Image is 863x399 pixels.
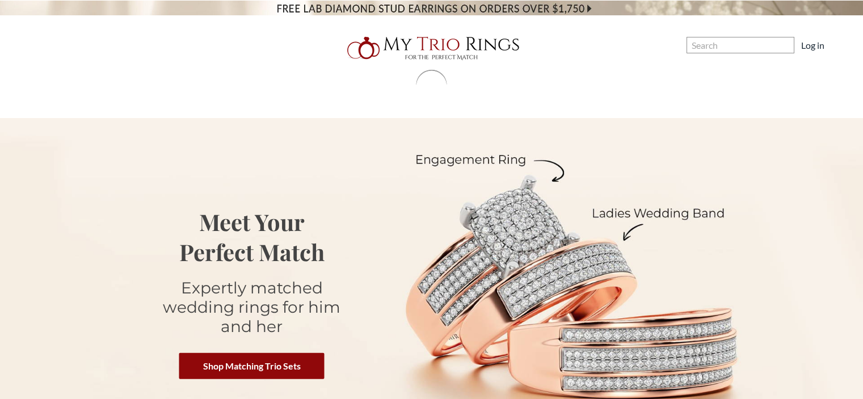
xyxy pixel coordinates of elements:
[831,40,843,52] svg: cart.cart_preview
[179,352,325,379] a: Shop Matching Trio Sets
[250,30,613,66] a: My Trio Rings
[831,39,849,52] a: Cart with 0 items
[687,37,794,53] input: Search
[801,39,824,52] a: Log in
[341,30,523,66] img: My Trio Rings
